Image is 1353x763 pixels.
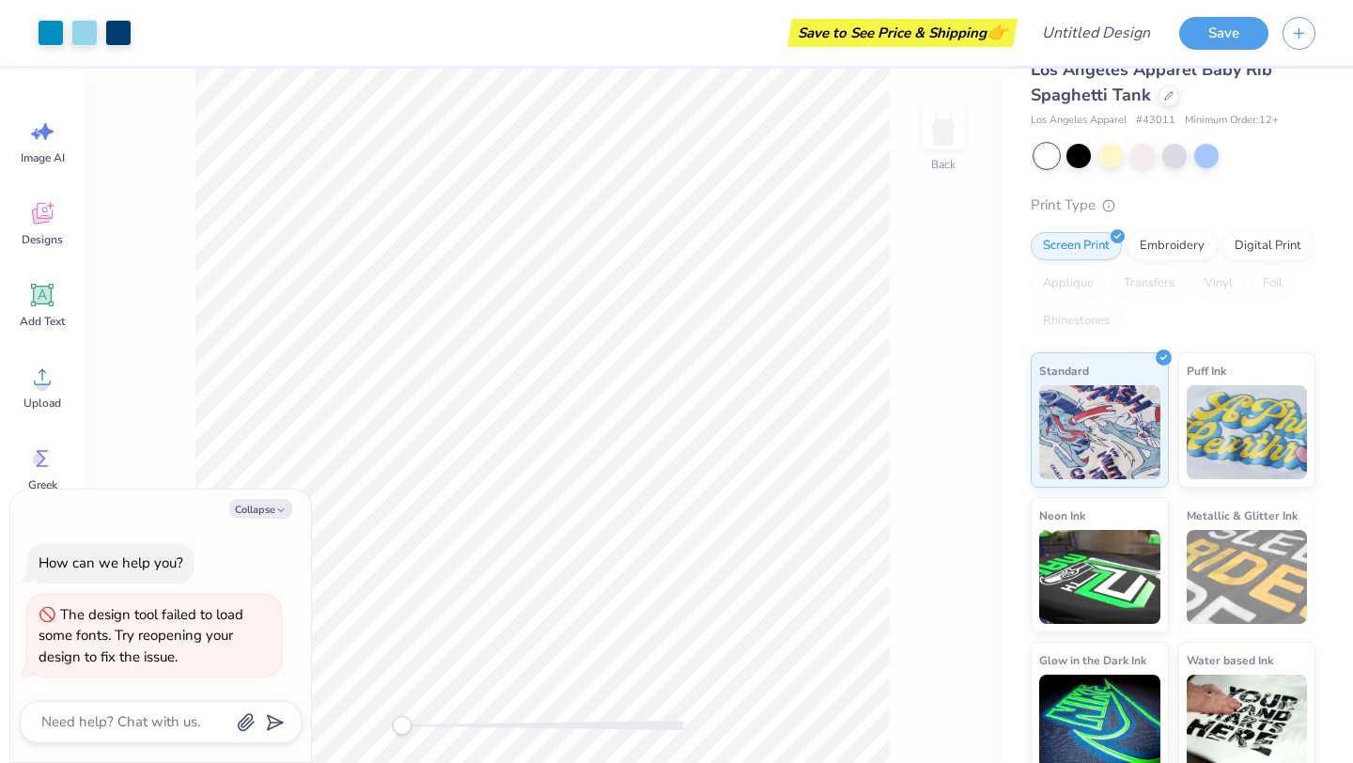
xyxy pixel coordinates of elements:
div: Save to See Price & Shipping [792,19,1013,47]
div: Transfers [1112,270,1187,298]
span: Standard [1039,361,1089,381]
img: Puff Ink [1187,385,1308,479]
button: Collapse [229,499,292,519]
span: Designs [22,232,63,247]
span: Puff Ink [1187,361,1226,381]
span: Minimum Order: 12 + [1185,113,1279,129]
span: 👉 [987,21,1007,43]
div: Digital Print [1222,232,1314,260]
div: Print Type [1031,195,1315,216]
img: Metallic & Glitter Ink [1187,530,1308,624]
span: Water based Ink [1187,650,1273,670]
input: Untitled Design [1027,14,1165,52]
div: Rhinestones [1031,307,1122,335]
span: Neon Ink [1039,506,1085,525]
span: Greek [28,477,57,492]
span: Image AI [21,150,65,165]
div: Vinyl [1192,270,1245,298]
span: Add Text [20,314,65,329]
div: Applique [1031,270,1106,298]
img: Standard [1039,385,1160,479]
span: Upload [23,396,61,411]
span: # 43011 [1136,113,1175,129]
div: Accessibility label [393,716,412,735]
span: Metallic & Glitter Ink [1187,506,1298,525]
button: Save [1179,17,1268,50]
span: Los Angeles Apparel [1031,113,1127,129]
div: Back [931,156,956,173]
div: Embroidery [1127,232,1217,260]
div: The design tool failed to load some fonts. Try reopening your design to fix the issue. [39,605,243,666]
img: Back [925,109,962,147]
div: How can we help you? [39,553,183,572]
img: Neon Ink [1039,530,1160,624]
div: Screen Print [1031,232,1122,260]
div: Foil [1251,270,1295,298]
span: Glow in the Dark Ink [1039,650,1146,670]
